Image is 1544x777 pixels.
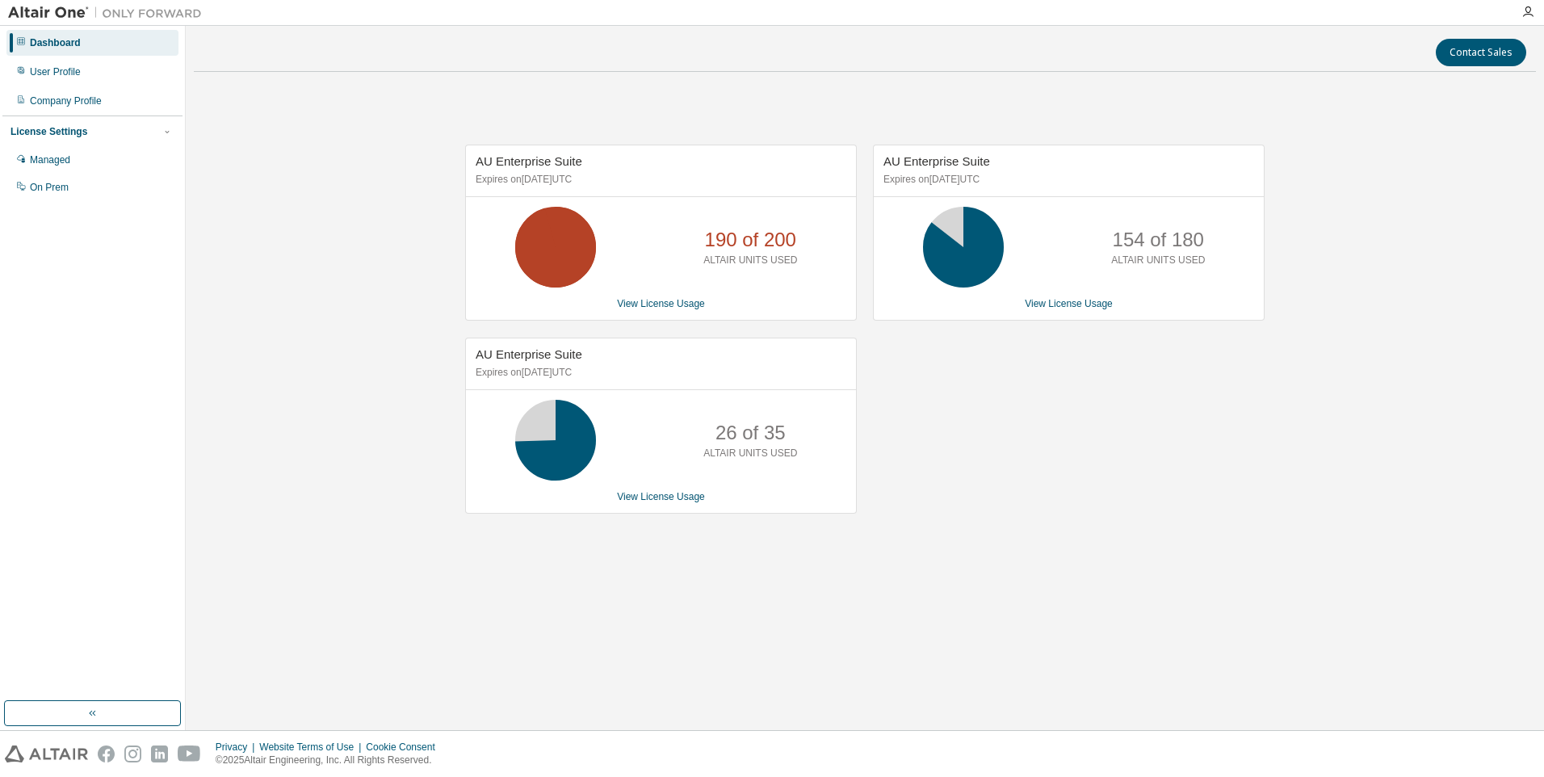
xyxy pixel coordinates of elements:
[8,5,210,21] img: Altair One
[1436,39,1526,66] button: Contact Sales
[30,181,69,194] div: On Prem
[216,741,259,754] div: Privacy
[10,125,87,138] div: License Settings
[476,154,582,168] span: AU Enterprise Suite
[30,36,81,49] div: Dashboard
[703,254,797,267] p: ALTAIR UNITS USED
[617,298,705,309] a: View License Usage
[5,745,88,762] img: altair_logo.svg
[259,741,366,754] div: Website Terms of Use
[883,154,990,168] span: AU Enterprise Suite
[30,65,81,78] div: User Profile
[476,173,842,187] p: Expires on [DATE] UTC
[366,741,444,754] div: Cookie Consent
[98,745,115,762] img: facebook.svg
[30,94,102,107] div: Company Profile
[124,745,141,762] img: instagram.svg
[151,745,168,762] img: linkedin.svg
[476,366,842,380] p: Expires on [DATE] UTC
[30,153,70,166] div: Managed
[705,226,796,254] p: 190 of 200
[1111,254,1205,267] p: ALTAIR UNITS USED
[476,347,582,361] span: AU Enterprise Suite
[216,754,445,767] p: © 2025 Altair Engineering, Inc. All Rights Reserved.
[1113,226,1204,254] p: 154 of 180
[883,173,1250,187] p: Expires on [DATE] UTC
[715,419,786,447] p: 26 of 35
[178,745,201,762] img: youtube.svg
[1025,298,1113,309] a: View License Usage
[617,491,705,502] a: View License Usage
[703,447,797,460] p: ALTAIR UNITS USED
